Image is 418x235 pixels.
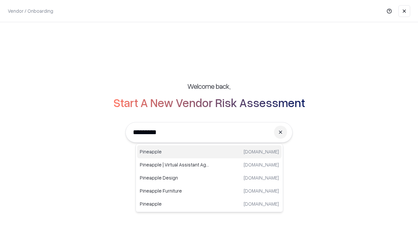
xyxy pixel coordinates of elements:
p: Pineapple [140,200,209,207]
p: Vendor / Onboarding [8,8,53,14]
p: Pineapple Design [140,174,209,181]
p: Pineapple | Virtual Assistant Agency [140,161,209,168]
p: [DOMAIN_NAME] [244,161,279,168]
p: [DOMAIN_NAME] [244,148,279,155]
h2: Start A New Vendor Risk Assessment [113,96,305,109]
h5: Welcome back, [187,82,231,91]
p: [DOMAIN_NAME] [244,174,279,181]
p: Pineapple [140,148,209,155]
p: [DOMAIN_NAME] [244,200,279,207]
div: Suggestions [136,144,283,212]
p: [DOMAIN_NAME] [244,187,279,194]
p: Pineapple Furniture [140,187,209,194]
